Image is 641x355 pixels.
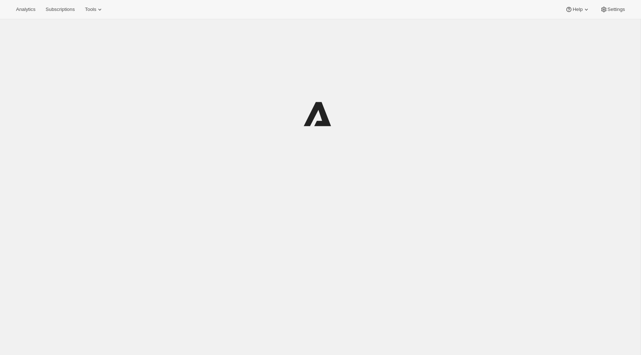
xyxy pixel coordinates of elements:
button: Settings [596,4,629,15]
button: Tools [80,4,108,15]
span: Subscriptions [46,7,75,12]
button: Analytics [12,4,40,15]
button: Help [561,4,594,15]
span: Settings [607,7,625,12]
span: Analytics [16,7,35,12]
span: Tools [85,7,96,12]
button: Subscriptions [41,4,79,15]
span: Help [573,7,582,12]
